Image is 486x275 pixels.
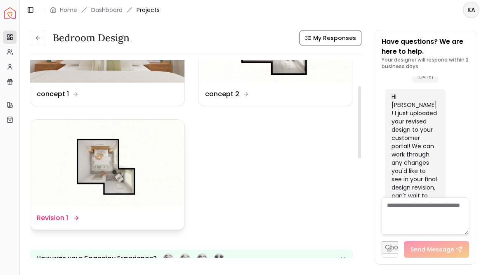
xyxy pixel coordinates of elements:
a: Dashboard [91,6,123,14]
img: Spacejoy Logo [4,7,16,19]
p: Have questions? We are here to help. [382,37,469,57]
button: KA [463,2,479,18]
span: [DATE] [412,71,439,83]
span: KA [464,2,479,17]
h3: Bedroom design [53,31,130,45]
dd: concept 1 [37,89,69,99]
dd: Revision 1 [37,213,68,223]
p: Your designer will respond within 2 business days. [382,57,469,70]
button: My Responses [300,31,361,45]
button: How was your Spacejoy Experience?Feeling terribleFeeling badFeeling goodFeeling awesome [30,250,353,267]
a: Spacejoy [4,7,16,19]
a: Revision 1Revision 1 [30,119,185,230]
span: Projects [137,6,160,14]
p: How was your Spacejoy Experience? [36,254,157,263]
img: Revision 1 [30,120,184,206]
dd: concept 2 [205,89,239,99]
a: Home [60,6,77,14]
span: My Responses [313,34,356,42]
div: Hi [PERSON_NAME]! I just uploaded your revised design to your customer portal! We can work throug... [392,92,437,216]
nav: breadcrumb [50,6,160,14]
